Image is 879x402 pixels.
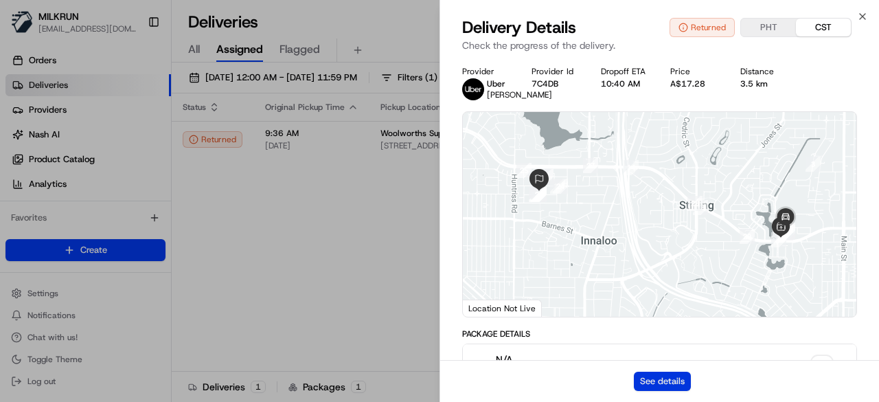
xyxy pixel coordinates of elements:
[532,187,547,202] div: 23
[487,78,505,89] span: Uber
[529,187,545,202] div: 19
[634,372,691,391] button: See details
[553,179,568,194] div: 24
[531,187,546,202] div: 20
[740,66,788,77] div: Distance
[796,19,851,36] button: CST
[462,78,484,100] img: uber-new-logo.jpeg
[670,18,735,37] button: Returned
[601,66,648,77] div: Dropoff ETA
[496,353,535,366] span: N/A
[462,66,510,77] div: Provider
[463,344,856,388] button: N/A
[806,157,821,172] div: 3
[601,78,648,89] div: 10:40 AM
[740,78,788,89] div: 3.5 km
[538,169,553,184] div: 26
[532,78,558,89] button: 7C4DB
[516,163,532,178] div: 25
[487,89,552,100] span: [PERSON_NAME]
[583,158,598,173] div: 27
[670,66,718,77] div: Price
[693,200,708,215] div: 13
[670,78,718,89] div: A$17.28
[529,187,544,202] div: 16
[740,229,755,244] div: 29
[462,328,857,339] div: Package Details
[624,160,639,175] div: 14
[741,19,796,36] button: PHT
[778,225,793,240] div: 32
[462,16,576,38] span: Delivery Details
[687,196,703,211] div: 28
[462,38,857,52] p: Check the progress of the delivery.
[771,232,786,247] div: 4
[463,300,542,317] div: Location Not Live
[532,66,579,77] div: Provider Id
